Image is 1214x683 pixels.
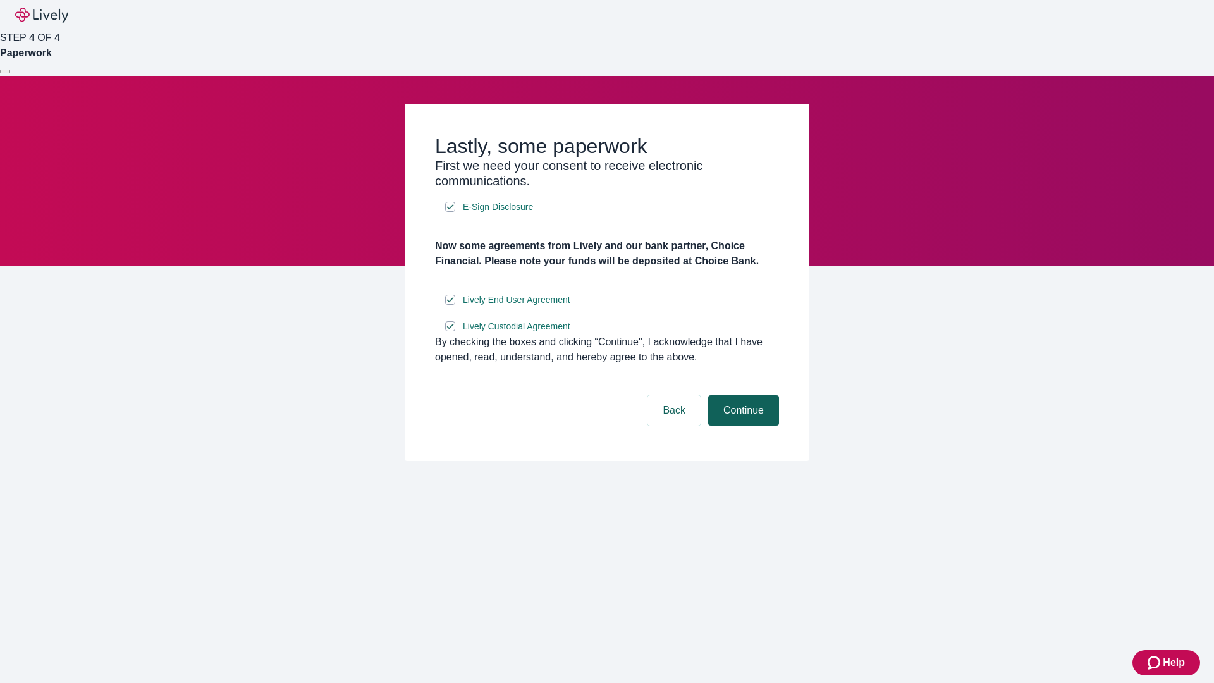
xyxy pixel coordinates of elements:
img: Lively [15,8,68,23]
a: e-sign disclosure document [460,319,573,335]
span: E-Sign Disclosure [463,200,533,214]
span: Lively End User Agreement [463,293,570,307]
button: Zendesk support iconHelp [1132,650,1200,675]
svg: Zendesk support icon [1148,655,1163,670]
button: Back [647,395,701,426]
h2: Lastly, some paperwork [435,134,779,158]
span: Help [1163,655,1185,670]
span: Lively Custodial Agreement [463,320,570,333]
a: e-sign disclosure document [460,292,573,308]
h4: Now some agreements from Lively and our bank partner, Choice Financial. Please note your funds wi... [435,238,779,269]
a: e-sign disclosure document [460,199,536,215]
h3: First we need your consent to receive electronic communications. [435,158,779,188]
div: By checking the boxes and clicking “Continue", I acknowledge that I have opened, read, understand... [435,335,779,365]
button: Continue [708,395,779,426]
